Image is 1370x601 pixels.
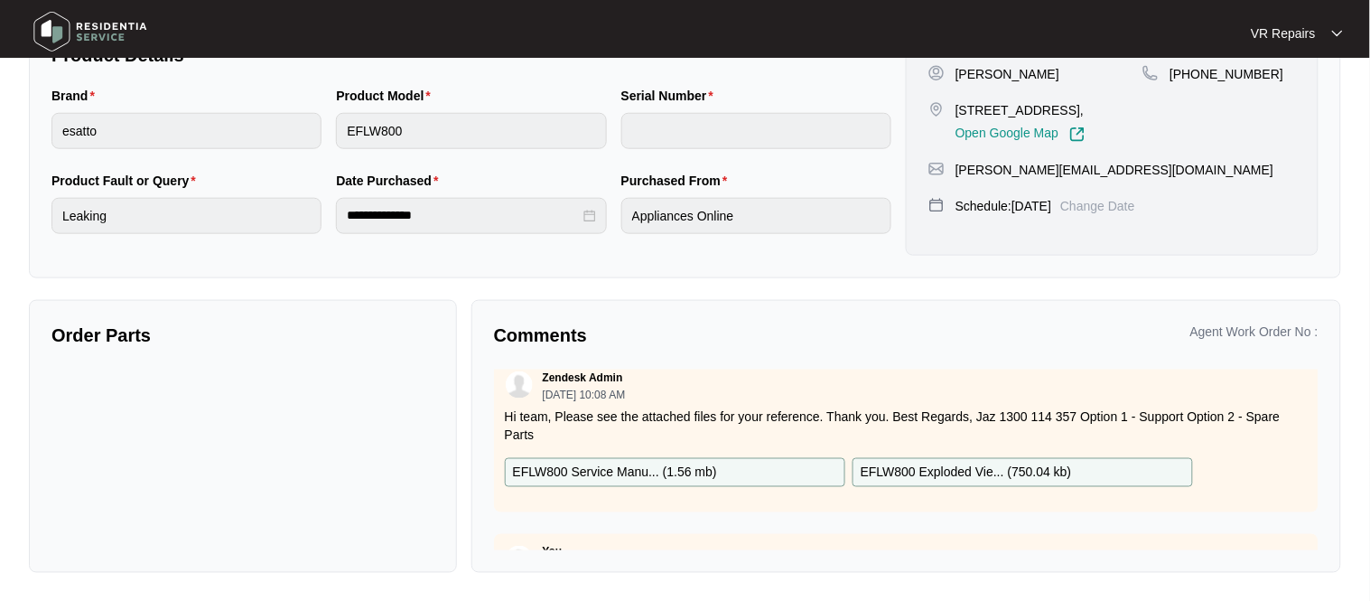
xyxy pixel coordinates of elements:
img: map-pin [928,101,945,117]
p: [STREET_ADDRESS], [955,101,1086,119]
img: user-pin [928,65,945,81]
p: [PERSON_NAME] [955,65,1059,83]
img: residentia service logo [27,5,154,59]
p: Comments [494,323,894,348]
img: user.svg [506,371,533,399]
label: Date Purchased [336,172,445,190]
p: [PHONE_NUMBER] [1170,65,1283,83]
a: Open Google Map [955,127,1086,143]
p: [DATE] 10:08 AM [543,390,626,400]
input: Brand [51,113,322,149]
input: Product Model [336,113,606,149]
label: Serial Number [621,87,721,105]
label: Purchased From [621,172,735,190]
img: map-pin [928,161,945,177]
img: map-pin [1142,65,1159,81]
p: Agent Work Order No : [1190,323,1319,341]
img: Link-External [1069,127,1086,143]
p: Change Date [1060,197,1135,215]
p: EFLW800 Service Manu... ( 1.56 mb ) [513,463,717,483]
p: VR Repairs [1251,24,1316,42]
p: Hi team, Please see the attached files for your reference. Thank you. Best Regards, Jaz 1300 114 ... [505,408,1308,444]
input: Purchased From [621,198,891,234]
p: Zendesk Admin [543,371,623,385]
label: Product Model [336,87,438,105]
p: [PERSON_NAME][EMAIL_ADDRESS][DOMAIN_NAME] [955,161,1273,179]
img: dropdown arrow [1332,29,1343,38]
label: Brand [51,87,102,105]
p: You [543,545,563,559]
input: Date Purchased [347,206,579,225]
p: Order Parts [51,323,434,348]
input: Serial Number [621,113,891,149]
label: Product Fault or Query [51,172,203,190]
p: Schedule: [DATE] [955,197,1051,215]
p: EFLW800 Exploded Vie... ( 750.04 kb ) [861,463,1072,483]
img: user.svg [506,546,533,573]
img: map-pin [928,197,945,213]
input: Product Fault or Query [51,198,322,234]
